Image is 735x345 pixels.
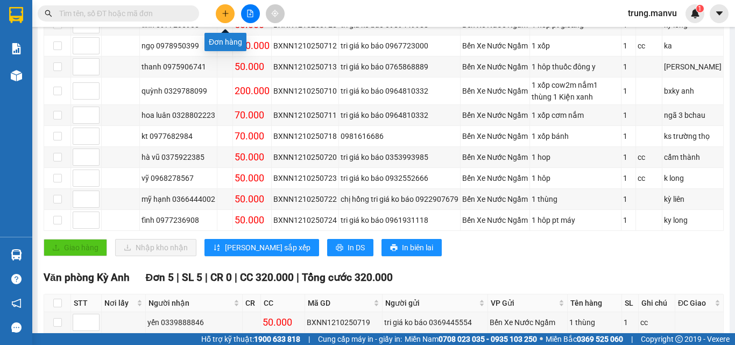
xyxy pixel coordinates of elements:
[216,4,235,23] button: plus
[715,9,724,18] span: caret-down
[462,172,528,184] div: Bến Xe Nước Ngầm
[461,189,530,210] td: Bến Xe Nước Ngầm
[439,335,537,343] strong: 0708 023 035 - 0935 103 250
[44,239,107,256] button: uploadGiao hàng
[664,172,722,184] div: k long
[302,271,393,284] span: Tổng cước 320.000
[273,40,337,52] div: BXNN1210250712
[664,214,722,226] div: ky long
[640,316,673,328] div: cc
[623,130,634,142] div: 1
[318,333,402,345] span: Cung cấp máy in - giấy in:
[638,172,660,184] div: cc
[142,40,215,52] div: ngọ 0978950399
[254,335,300,343] strong: 1900 633 818
[235,83,270,98] div: 200.000
[176,271,179,284] span: |
[341,214,458,226] div: tri giá ko báo 0961931118
[273,109,337,121] div: BXNN1210250711
[241,4,260,23] button: file-add
[341,109,458,121] div: tri giá ko báo 0964810332
[678,297,712,309] span: ĐC Giao
[532,79,619,103] div: 1 xốp cow2m nắm1 thùng 1 Kiện xanh
[142,172,215,184] div: vỹ 0968278567
[461,105,530,126] td: Bến Xe Nước Ngầm
[532,214,619,226] div: 1 hôp pt máy
[462,214,528,226] div: Bến Xe Nước Ngầm
[462,85,528,97] div: Bến Xe Nước Ngầm
[341,151,458,163] div: tri giá ko báo 0353993985
[385,297,477,309] span: Người gửi
[341,130,458,142] div: 0981616686
[235,171,270,186] div: 50.000
[273,214,337,226] div: BXNN1210250724
[201,333,300,345] span: Hỗ trợ kỹ thuật:
[461,57,530,78] td: Bến Xe Nước Ngầm
[142,61,215,73] div: thanh 0975906741
[272,210,339,231] td: BXNN1210250724
[59,8,186,19] input: Tìm tên, số ĐT hoặc mã đơn
[142,151,215,163] div: hà vũ 0375922385
[142,193,215,205] div: mỹ hạnh 0366444002
[11,298,22,308] span: notification
[204,239,319,256] button: sort-ascending[PERSON_NAME] sắp xếp
[623,172,634,184] div: 1
[624,316,637,328] div: 1
[9,7,23,23] img: logo-vxr
[461,36,530,57] td: Bến Xe Nước Ngầm
[491,297,556,309] span: VP Gửi
[390,244,398,252] span: printer
[532,193,619,205] div: 1 thùng
[631,333,633,345] span: |
[341,193,458,205] div: chị hồng tri giá ko báo 0922907679
[142,85,215,97] div: quỳnh 0329788099
[263,315,303,330] div: 50.000
[235,213,270,228] div: 50.000
[115,239,196,256] button: downloadNhập kho nhận
[266,4,285,23] button: aim
[235,108,270,123] div: 70.000
[246,10,254,17] span: file-add
[71,294,102,312] th: STT
[696,5,704,12] sup: 1
[348,242,365,254] span: In DS
[462,109,528,121] div: Bến Xe Nước Ngầm
[272,168,339,189] td: BXNN1210250723
[308,333,310,345] span: |
[142,214,215,226] div: tĩnh 0977236908
[623,193,634,205] div: 1
[619,6,685,20] span: trung.manvu
[532,151,619,163] div: 1 hop
[341,85,458,97] div: tri giá ko báo 0964810332
[273,172,337,184] div: BXNN1210250723
[273,130,337,142] div: BXNN1210250718
[577,335,623,343] strong: 0369 525 060
[664,61,722,73] div: [PERSON_NAME]
[540,337,543,341] span: ⚪️
[664,151,722,163] div: cẩm thành
[664,85,722,97] div: bxky anh
[235,129,270,144] div: 70.000
[142,109,215,121] div: hoa luân 0328802223
[622,294,639,312] th: SL
[213,244,221,252] span: sort-ascending
[272,189,339,210] td: BXNN1210250722
[235,192,270,207] div: 50.000
[243,294,260,312] th: CR
[462,130,528,142] div: Bến Xe Nước Ngầm
[568,294,622,312] th: Tên hàng
[305,312,383,333] td: BXNN1210250719
[546,333,623,345] span: Miền Bắc
[341,172,458,184] div: tri giá ko báo 0932552666
[222,10,229,17] span: plus
[341,40,458,52] div: tri giá ko báo 0967723000
[623,85,634,97] div: 1
[273,193,337,205] div: BXNN1210250722
[261,294,306,312] th: CC
[272,126,339,147] td: BXNN1210250718
[272,36,339,57] td: BXNN1210250712
[488,312,568,333] td: Bến Xe Nước Ngầm
[638,151,660,163] div: cc
[11,322,22,333] span: message
[308,297,371,309] span: Mã GD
